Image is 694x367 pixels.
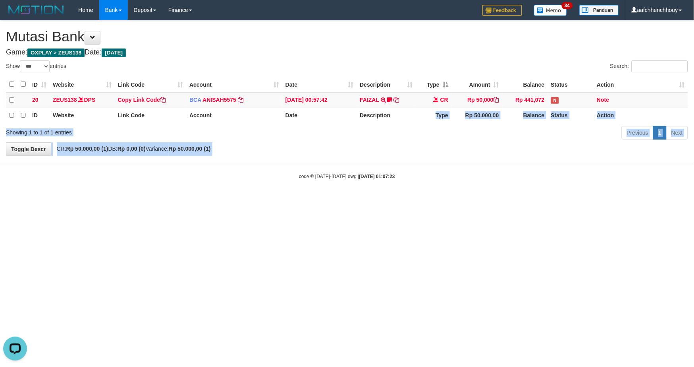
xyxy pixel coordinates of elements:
th: Status [548,108,594,123]
th: Link Code: activate to sort column ascending [115,77,187,92]
a: FAIZAL [360,97,379,103]
a: Note [597,97,609,103]
th: Action: activate to sort column ascending [594,77,688,92]
img: MOTION_logo.png [6,4,66,16]
span: 20 [32,97,39,103]
span: CR [440,97,448,103]
th: Link Code [115,108,187,123]
a: 1 [653,126,667,140]
th: Website: activate to sort column ascending [50,77,115,92]
a: ZEUS138 [53,97,77,103]
th: Website [50,108,115,123]
div: Showing 1 to 1 of 1 entries [6,125,283,136]
img: Feedback.jpg [482,5,522,16]
td: Rp 50,000 [451,92,502,108]
span: [DATE] [102,49,126,57]
a: Copy Link Code [118,97,166,103]
th: Action [594,108,688,123]
strong: Rp 0,00 (0) [118,146,146,152]
a: Previous [622,126,654,140]
input: Search: [632,60,688,72]
td: Rp 441,072 [502,92,548,108]
th: Description: activate to sort column ascending [357,77,416,92]
td: DPS [50,92,115,108]
th: Date [282,108,357,123]
th: Balance [502,77,548,92]
th: Date: activate to sort column ascending [282,77,357,92]
th: Amount: activate to sort column ascending [451,77,502,92]
th: ID: activate to sort column ascending [29,77,50,92]
th: Description [357,108,416,123]
strong: Rp 50.000,00 (1) [169,146,211,152]
th: Account [186,108,282,123]
th: Rp 50.000,00 [451,108,502,123]
th: Account: activate to sort column ascending [186,77,282,92]
span: CR: DB: Variance: [53,146,211,152]
h1: Mutasi Bank [6,29,688,45]
a: Copy FAIZAL to clipboard [394,97,399,103]
label: Show entries [6,60,66,72]
a: Next [666,126,688,140]
th: Type: activate to sort column descending [416,77,451,92]
button: Open LiveChat chat widget [3,3,27,27]
a: Copy ANISAH5575 to clipboard [238,97,243,103]
h4: Game: Date: [6,49,688,56]
label: Search: [610,60,688,72]
small: code © [DATE]-[DATE] dwg | [299,174,395,179]
span: BCA [189,97,201,103]
span: OXPLAY > ZEUS138 [27,49,85,57]
th: Balance [502,108,548,123]
th: Status [548,77,594,92]
a: Copy Rp 50,000 to clipboard [494,97,499,103]
img: Button%20Memo.svg [534,5,567,16]
th: ID [29,108,50,123]
span: 34 [562,2,573,9]
td: [DATE] 00:57:42 [282,92,357,108]
strong: [DATE] 01:07:23 [359,174,395,179]
span: Has Note [551,97,559,104]
th: Type [416,108,451,123]
a: ANISAH5575 [202,97,236,103]
strong: Rp 50.000,00 (1) [66,146,108,152]
img: panduan.png [579,5,619,16]
select: Showentries [20,60,50,72]
a: Toggle Descr [6,142,51,156]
